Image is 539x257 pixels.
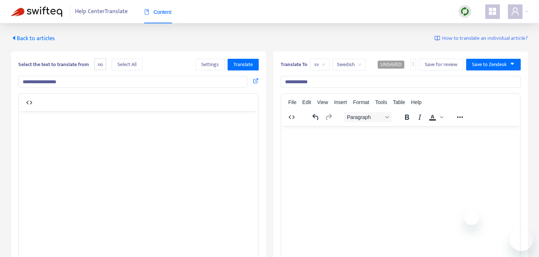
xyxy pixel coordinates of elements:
button: Translate [228,59,259,70]
span: Translate [233,61,253,69]
span: no [94,58,106,70]
button: more [410,59,416,70]
button: Select All [112,59,142,70]
button: Block Paragraph [344,112,392,122]
span: UNSAVED [381,62,401,67]
button: Undo [310,112,322,122]
span: Help [411,99,422,105]
span: Select All [117,61,136,69]
span: Save to Zendesk [472,61,507,69]
span: Insert [334,99,347,105]
div: Text color Black [426,112,445,122]
span: View [317,99,328,105]
span: Table [393,99,405,105]
span: Help Center Translate [75,5,128,19]
span: user [511,7,520,16]
button: Italic [413,112,426,122]
span: Save for review [425,61,457,69]
button: Redo [322,112,335,122]
span: Swedish [337,59,362,70]
button: Reveal or hide additional toolbar items [454,112,466,122]
span: book [144,9,149,15]
button: Bold [401,112,413,122]
span: caret-left [11,35,17,41]
button: Save for review [419,59,463,70]
span: Paragraph [347,114,383,120]
span: Tools [375,99,387,105]
span: Settings [201,61,219,69]
span: more [411,61,416,66]
img: image-link [434,35,440,41]
span: Format [353,99,369,105]
button: Save to Zendeskcaret-down [466,59,521,70]
iframe: Knapp för att öppna meddelandefönstret [510,228,533,251]
span: appstore [488,7,497,16]
a: How to translate an individual article? [434,34,528,43]
span: Content [144,9,172,15]
span: caret-down [510,61,515,66]
span: Edit [302,99,311,105]
iframe: Stäng meddelande [464,210,479,225]
span: File [288,99,297,105]
img: Swifteq [11,7,62,17]
span: How to translate an individual article? [442,34,528,43]
span: Back to articles [11,34,55,43]
b: Translate To [281,60,307,69]
button: Settings [195,59,225,70]
img: sync.dc5367851b00ba804db3.png [460,7,469,16]
span: sv [314,59,325,70]
b: Select the text to translate from [18,60,89,69]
